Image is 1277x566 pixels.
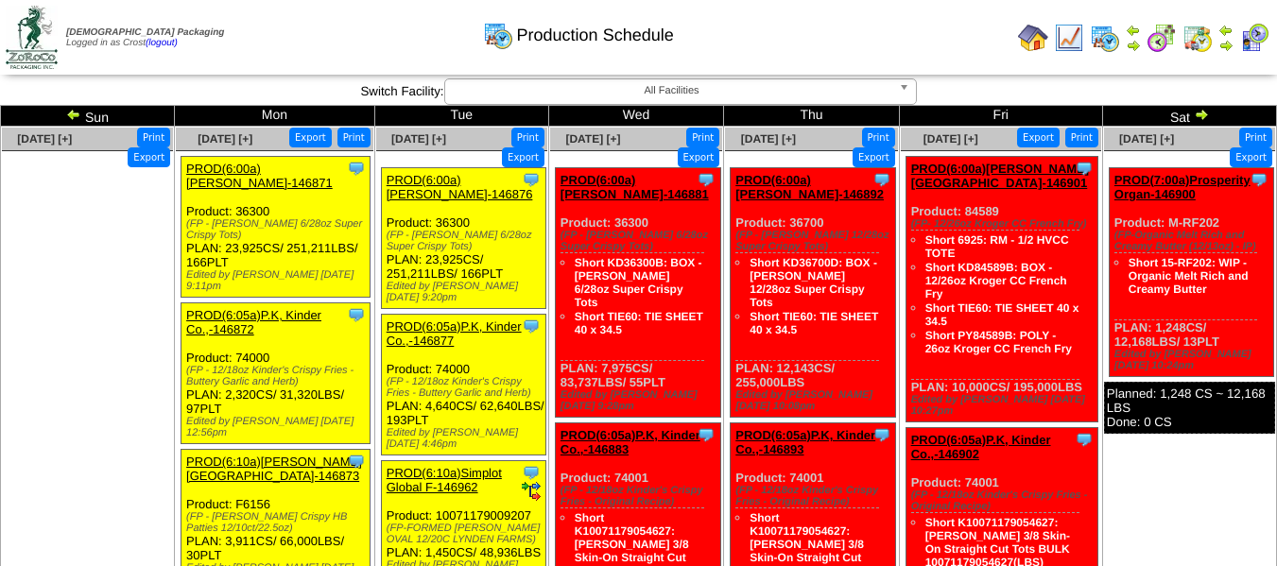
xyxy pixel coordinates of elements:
img: Tooltip [697,170,716,189]
div: Product: 36300 PLAN: 7,975CS / 83,737LBS / 55PLT [555,168,720,418]
a: (logout) [146,38,178,48]
div: Product: 74000 PLAN: 4,640CS / 62,640LBS / 193PLT [381,315,545,455]
a: PROD(6:00a)[PERSON_NAME]-146881 [561,173,709,201]
div: (FP - 12/18oz Kinder's Crispy Fries - Original Recipe) [911,489,1098,512]
a: PROD(7:00a)Prosperity Organ-146900 [1114,173,1251,201]
a: Short PY84589B: POLY - 26oz Kroger CC French Fry [925,329,1072,355]
button: Print [137,128,170,147]
button: Export [853,147,895,167]
a: PROD(6:10a)Simplot Global F-146962 [387,466,502,494]
a: PROD(6:05a)P.K, Kinder Co.,-146902 [911,433,1051,461]
div: (FP - 12/18oz Kinder's Crispy Fries - Original Recipe) [735,485,895,507]
button: Print [1065,128,1098,147]
div: Edited by [PERSON_NAME] [DATE] 10:24pm [1114,349,1273,371]
div: Edited by [PERSON_NAME] [DATE] 4:46pm [387,427,545,450]
button: Print [686,128,719,147]
a: Short KD36300B: BOX - [PERSON_NAME] 6/28oz Super Crispy Tots [575,256,702,309]
a: [DATE] [+] [1119,132,1174,146]
img: Tooltip [697,425,716,444]
td: Sun [1,106,175,127]
td: Sat [1102,106,1276,127]
span: Production Schedule [517,26,674,45]
img: arrowleft.gif [1126,23,1141,38]
div: (FP - 12/18oz Kinder's Crispy Fries - Buttery Garlic and Herb) [387,376,545,399]
button: Export [128,147,170,167]
button: Print [862,128,895,147]
a: [DATE] [+] [17,132,72,146]
button: Export [289,128,332,147]
img: line_graph.gif [1054,23,1084,53]
a: PROD(6:00a)[PERSON_NAME]-146892 [735,173,884,201]
div: Edited by [PERSON_NAME] [DATE] 9:11pm [186,269,370,292]
div: Product: 36300 PLAN: 23,925CS / 251,211LBS / 166PLT [181,157,371,298]
div: Edited by [PERSON_NAME] [DATE] 10:27pm [911,394,1098,417]
img: calendarprod.gif [1090,23,1120,53]
a: Short TIE60: TIE SHEET 40 x 34.5 [575,310,703,336]
button: Print [1239,128,1272,147]
a: Short KD36700D: BOX - [PERSON_NAME] 12/28oz Super Crispy Tots [750,256,877,309]
a: Short 15-RF202: WIP - Organic Melt Rich and Creamy Butter [1129,256,1249,296]
img: arrowright.gif [1218,38,1234,53]
img: Tooltip [522,170,541,189]
span: Logged in as Crost [66,27,224,48]
a: [DATE] [+] [923,132,978,146]
a: PROD(6:05a)P.K, Kinder Co.,-146877 [387,319,522,348]
img: Tooltip [347,159,366,178]
a: Short KD84589B: BOX - 12/26oz Kroger CC French Fry [925,261,1067,300]
button: Print [511,128,544,147]
a: [DATE] [+] [391,132,446,146]
img: calendarprod.gif [483,20,513,50]
img: Tooltip [347,305,366,324]
img: arrowleft.gif [66,107,81,122]
div: Product: 74000 PLAN: 2,320CS / 31,320LBS / 97PLT [181,303,371,444]
td: Mon [175,106,375,127]
img: calendarinout.gif [1182,23,1213,53]
td: Fri [899,106,1102,127]
a: PROD(6:05a)P.K, Kinder Co.,-146883 [561,428,700,456]
a: PROD(6:00a)[PERSON_NAME][GEOGRAPHIC_DATA]-146901 [911,162,1090,190]
button: Export [1017,128,1060,147]
td: Wed [548,106,723,127]
img: zoroco-logo-small.webp [6,6,58,69]
a: PROD(6:00a)[PERSON_NAME]-146876 [387,173,533,201]
div: (FP - 12/18oz Kinder's Crispy Fries - Buttery Garlic and Herb) [186,365,370,387]
div: Product: 84589 PLAN: 10,000CS / 195,000LBS [906,157,1098,422]
div: Product: 36300 PLAN: 23,925CS / 251,211LBS / 166PLT [381,168,545,309]
img: Tooltip [1075,159,1094,178]
div: (FP - 12/18oz Kinder's Crispy Fries - Original Recipe) [561,485,720,507]
img: calendarblend.gif [1147,23,1177,53]
a: Short TIE60: TIE SHEET 40 x 34.5 [750,310,878,336]
img: arrowleft.gif [1218,23,1234,38]
img: arrowright.gif [1194,107,1209,122]
div: (FP - [PERSON_NAME] 6/28oz Super Crispy Tots) [561,230,720,252]
img: Tooltip [872,170,891,189]
img: home.gif [1018,23,1048,53]
div: (FP-FORMED [PERSON_NAME] OVAL 12/20C LYNDEN FARMS) [387,523,545,545]
img: arrowright.gif [1126,38,1141,53]
a: PROD(6:05a)P.K, Kinder Co.,-146872 [186,308,321,336]
div: (FP - [PERSON_NAME] 6/28oz Super Crispy Tots) [186,218,370,241]
span: [DEMOGRAPHIC_DATA] Packaging [66,27,224,38]
a: Short TIE60: TIE SHEET 40 x 34.5 [925,301,1079,328]
button: Print [337,128,371,147]
a: PROD(6:05a)P.K, Kinder Co.,-146893 [735,428,875,456]
a: [DATE] [+] [565,132,620,146]
td: Tue [374,106,548,127]
div: (FP- 12/26oz Kroger CC French Fry) [911,218,1098,230]
span: All Facilities [453,79,891,102]
div: (FP - [PERSON_NAME] 12/28oz Super Crispy Tots) [735,230,895,252]
div: Product: M-RF202 PLAN: 1,248CS / 12,168LBS / 13PLT [1109,168,1273,377]
img: ediSmall.gif [522,482,541,501]
a: Short 6925: RM - 1/2 HVCC TOTE [925,233,1069,260]
img: Tooltip [347,452,366,471]
a: PROD(6:10a)[PERSON_NAME][GEOGRAPHIC_DATA]-146873 [186,455,362,483]
div: Edited by [PERSON_NAME] [DATE] 9:28pm [561,389,720,412]
img: Tooltip [522,463,541,482]
a: [DATE] [+] [741,132,796,146]
button: Export [678,147,720,167]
